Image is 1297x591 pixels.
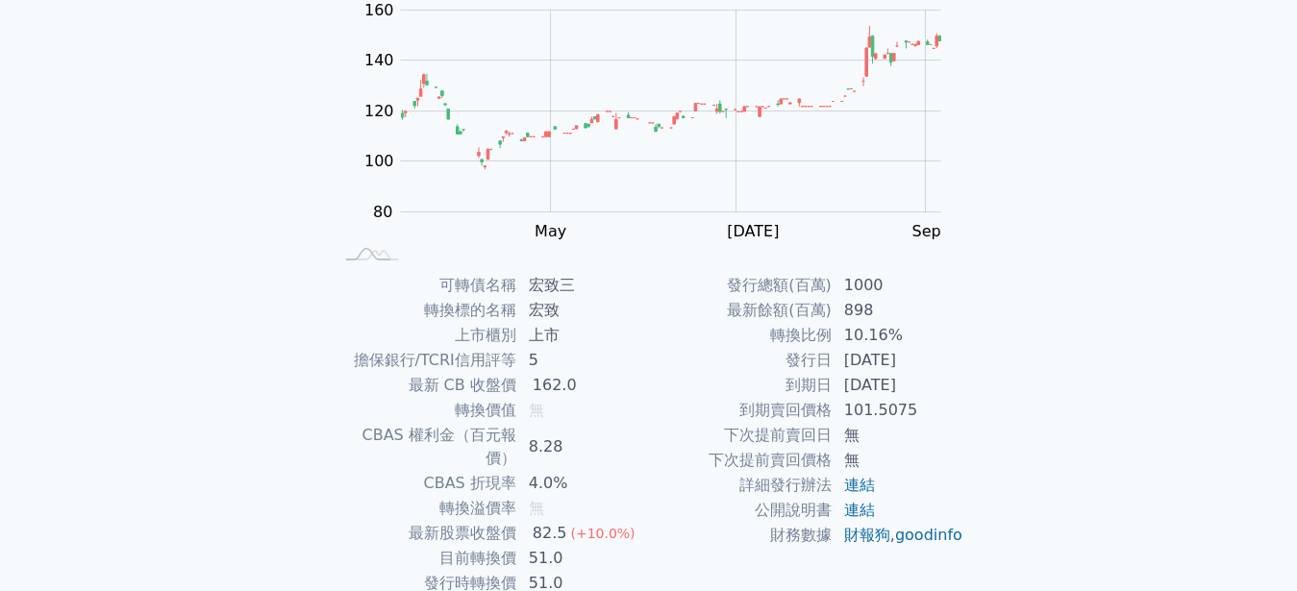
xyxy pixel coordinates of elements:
[355,1,970,280] g: Chart
[517,546,649,571] td: 51.0
[517,323,649,348] td: 上市
[517,471,649,496] td: 4.0%
[844,476,875,494] a: 連結
[649,398,833,423] td: 到期賣回價格
[364,51,394,69] tspan: 140
[334,298,517,323] td: 轉換標的名稱
[364,102,394,120] tspan: 120
[517,348,649,373] td: 5
[833,298,964,323] td: 898
[649,373,833,398] td: 到期日
[649,348,833,373] td: 發行日
[334,398,517,423] td: 轉換價值
[912,222,941,240] tspan: Sep
[727,222,779,240] tspan: [DATE]
[334,496,517,521] td: 轉換溢價率
[895,526,962,544] a: goodinfo
[334,423,517,471] td: CBAS 權利金（百元報價）
[517,273,649,298] td: 宏致三
[833,323,964,348] td: 10.16%
[570,526,635,541] span: (+10.0%)
[833,348,964,373] td: [DATE]
[373,203,392,221] tspan: 80
[535,222,566,240] tspan: May
[649,498,833,523] td: 公開說明書
[364,152,394,170] tspan: 100
[334,546,517,571] td: 目前轉換價
[517,423,649,471] td: 8.28
[833,448,964,473] td: 無
[833,398,964,423] td: 101.5075
[334,373,517,398] td: 最新 CB 收盤價
[529,374,581,397] div: 162.0
[334,521,517,546] td: 最新股票收盤價
[649,323,833,348] td: 轉換比例
[833,423,964,448] td: 無
[364,1,394,19] tspan: 160
[517,298,649,323] td: 宏致
[844,501,875,519] a: 連結
[833,523,964,548] td: ,
[649,473,833,498] td: 詳細發行辦法
[529,522,571,545] div: 82.5
[334,273,517,298] td: 可轉債名稱
[844,526,890,544] a: 財報狗
[649,523,833,548] td: 財務數據
[833,373,964,398] td: [DATE]
[833,273,964,298] td: 1000
[649,448,833,473] td: 下次提前賣回價格
[334,348,517,373] td: 擔保銀行/TCRI信用評等
[649,273,833,298] td: 發行總額(百萬)
[334,323,517,348] td: 上市櫃別
[649,423,833,448] td: 下次提前賣回日
[649,298,833,323] td: 最新餘額(百萬)
[529,499,544,517] span: 無
[529,401,544,419] span: 無
[334,471,517,496] td: CBAS 折現率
